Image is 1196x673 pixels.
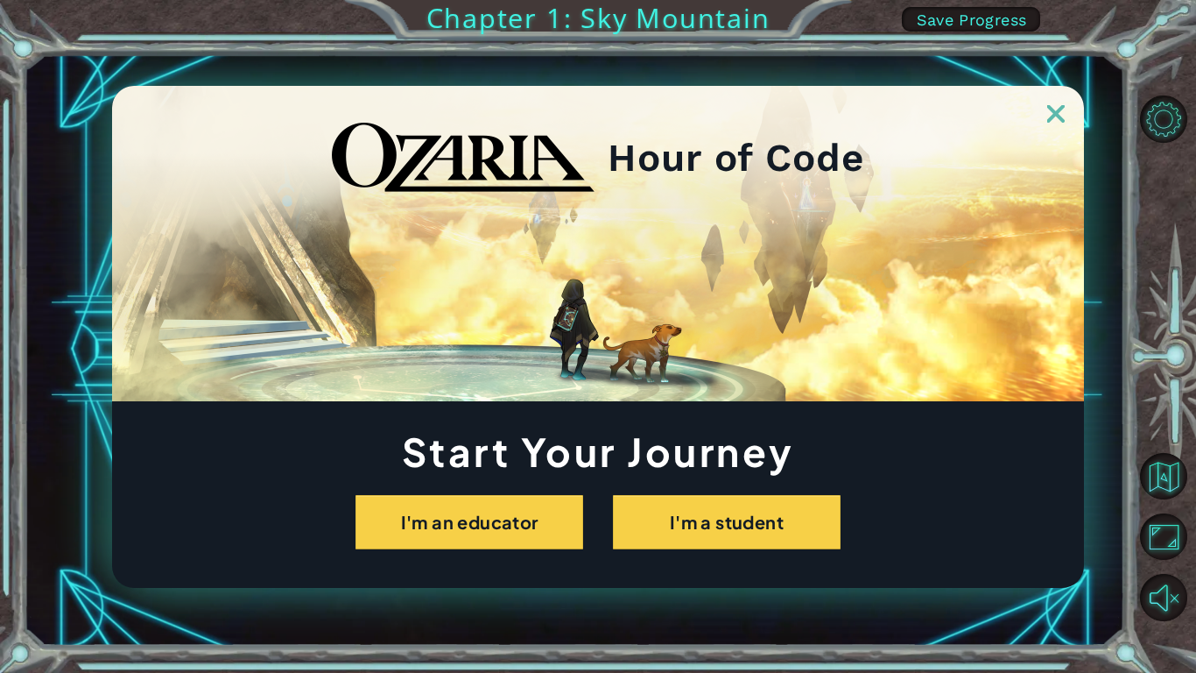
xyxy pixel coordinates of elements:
img: blackOzariaWordmark.png [332,123,594,193]
h1: Start Your Journey [112,434,1084,469]
button: I'm an educator [355,495,583,549]
button: I'm a student [613,495,841,549]
h2: Hour of Code [608,141,864,174]
img: ExitButton_Dusk.png [1047,105,1065,123]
